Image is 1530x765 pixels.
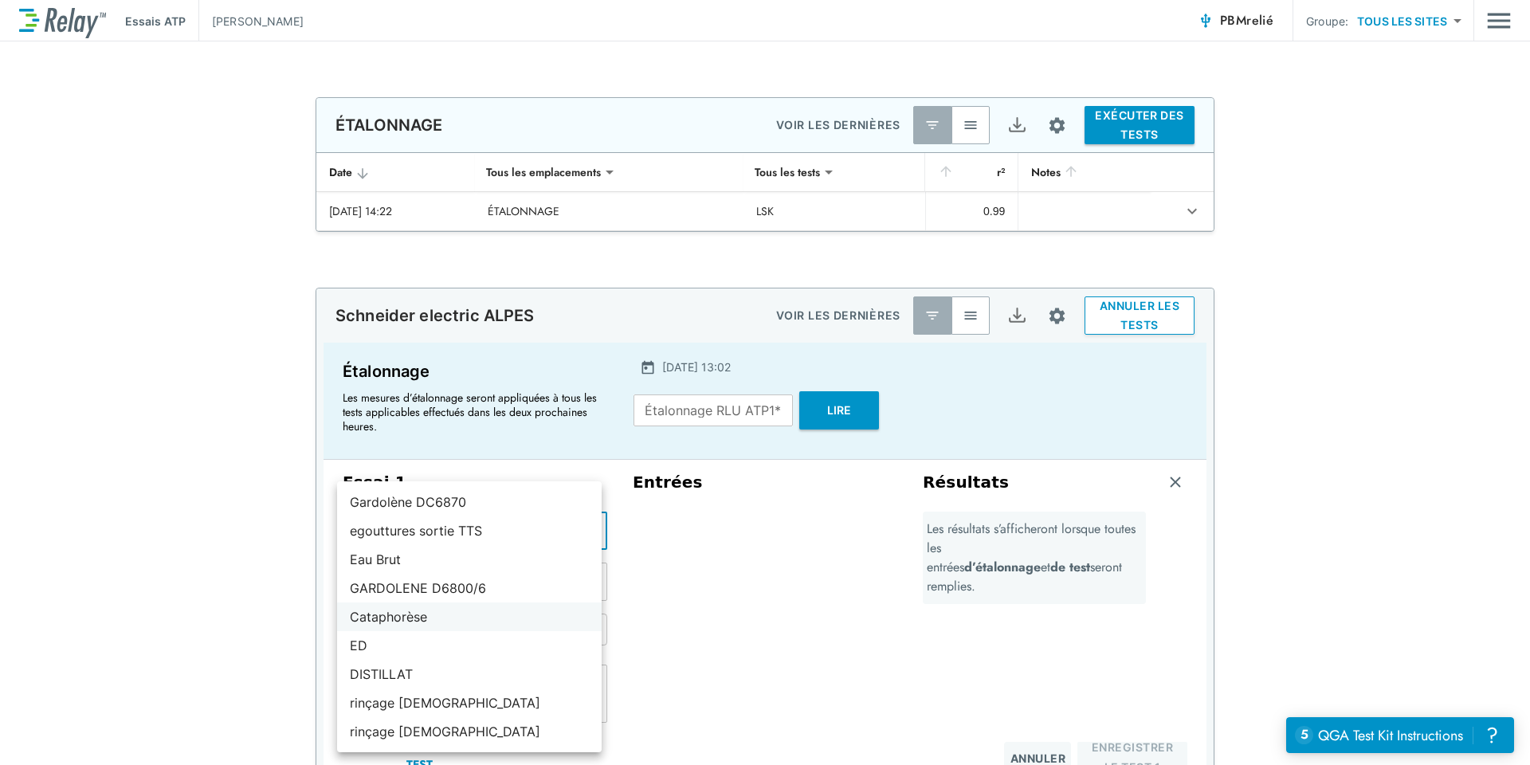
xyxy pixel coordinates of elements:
[337,717,602,746] li: rinçage [DEMOGRAPHIC_DATA]
[337,488,602,516] li: Gardolène DC6870
[337,516,602,545] li: egouttures sortie TTS
[1286,717,1514,753] iframe: Resource center
[337,660,602,688] li: DISTILLAT
[337,688,602,717] li: rinçage [DEMOGRAPHIC_DATA]
[337,631,602,660] li: ED
[337,545,602,574] li: Eau Brut
[337,574,602,602] li: GARDOLENE D6800/6
[337,602,602,631] li: Cataphorèse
